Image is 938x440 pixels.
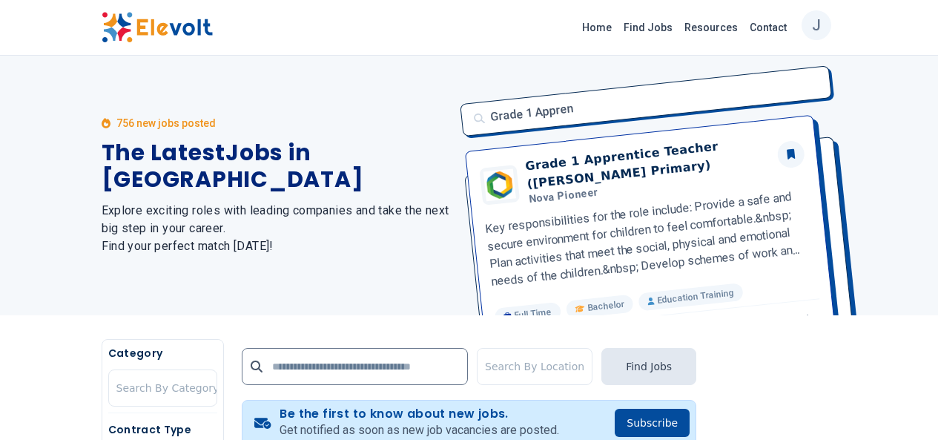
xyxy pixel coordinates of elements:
[678,16,744,39] a: Resources
[102,12,213,43] img: Elevolt
[615,409,690,437] button: Subscribe
[618,16,678,39] a: Find Jobs
[812,7,821,44] p: J
[108,422,217,437] h5: Contract Type
[802,10,831,40] button: J
[108,346,217,361] h5: Category
[601,348,696,385] button: Find Jobs
[280,407,559,421] h4: Be the first to know about new jobs.
[280,421,559,439] p: Get notified as soon as new job vacancies are posted.
[576,16,618,39] a: Home
[744,16,793,39] a: Contact
[102,202,452,255] h2: Explore exciting roles with leading companies and take the next big step in your career. Find you...
[102,139,452,193] h1: The Latest Jobs in [GEOGRAPHIC_DATA]
[116,116,216,131] p: 756 new jobs posted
